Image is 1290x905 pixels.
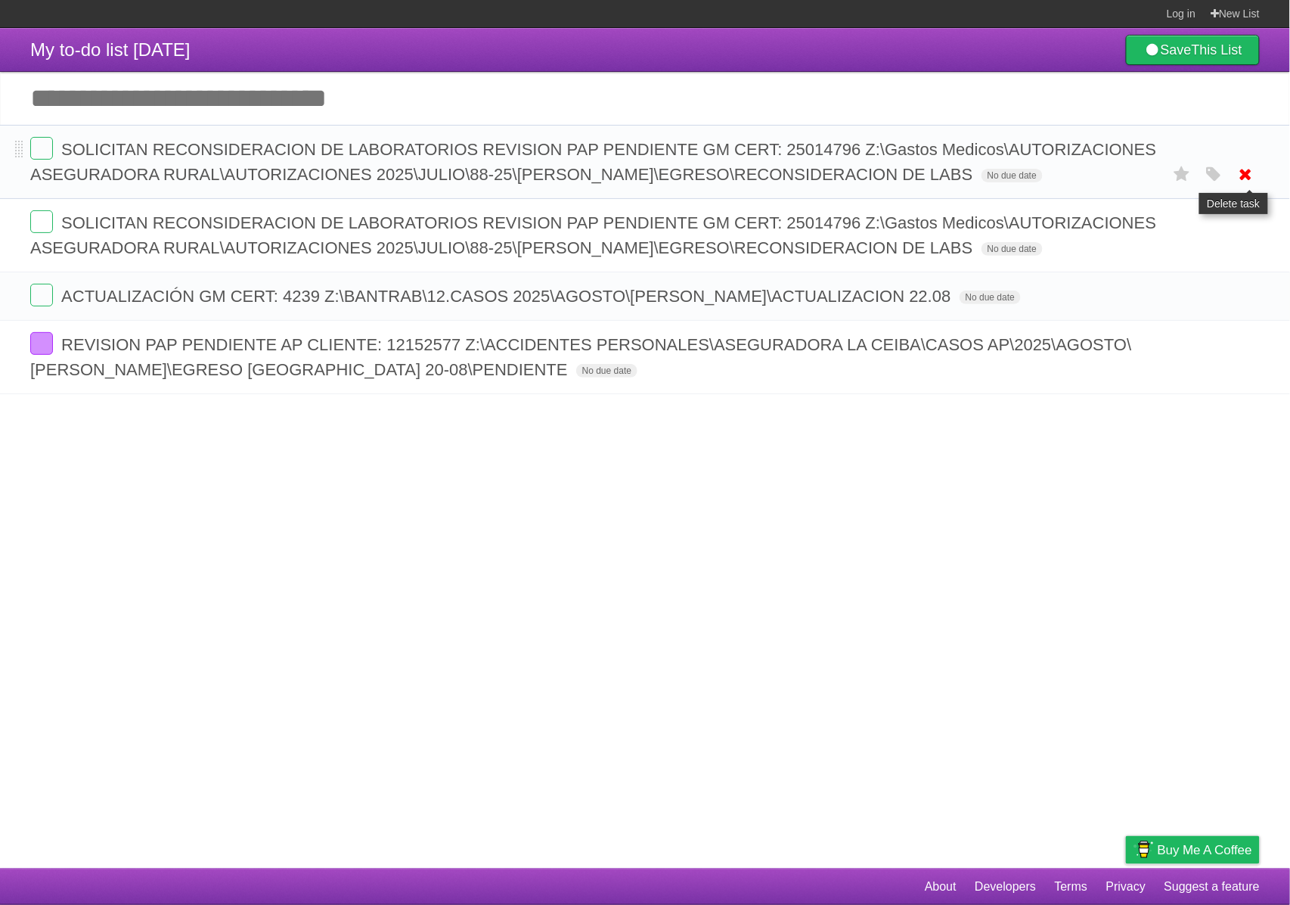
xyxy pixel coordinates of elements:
[576,364,637,378] span: No due date
[30,284,53,306] label: Done
[981,169,1043,182] span: No due date
[30,213,1156,257] span: SOLICITAN RECONSIDERACION DE LABORATORIOS REVISION PAP PENDIENTE GM CERT: 25014796 Z:\Gastos Medi...
[960,291,1021,304] span: No due date
[1106,872,1146,901] a: Privacy
[1055,872,1088,901] a: Terms
[1133,837,1154,863] img: Buy me a coffee
[30,335,1132,379] span: REVISION PAP PENDIENTE AP CLIENTE: 12152577 Z:\ACCIDENTES PERSONALES\ASEGURADORA LA CEIBA\CASOS A...
[925,872,957,901] a: About
[1192,42,1242,58] b: This List
[30,332,53,355] label: Done
[1158,837,1252,863] span: Buy me a coffee
[30,140,1156,184] span: SOLICITAN RECONSIDERACION DE LABORATORIOS REVISION PAP PENDIENTE GM CERT: 25014796 Z:\Gastos Medi...
[30,39,191,60] span: My to-do list [DATE]
[1126,35,1260,65] a: SaveThis List
[981,242,1043,256] span: No due date
[975,872,1036,901] a: Developers
[30,137,53,160] label: Done
[61,287,955,306] span: ACTUALIZACIÓN GM CERT: 4239 Z:\BANTRAB\12.CASOS 2025\AGOSTO\[PERSON_NAME]\ACTUALIZACION 22.08
[1164,872,1260,901] a: Suggest a feature
[30,210,53,233] label: Done
[1126,836,1260,864] a: Buy me a coffee
[1168,162,1196,187] label: Star task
